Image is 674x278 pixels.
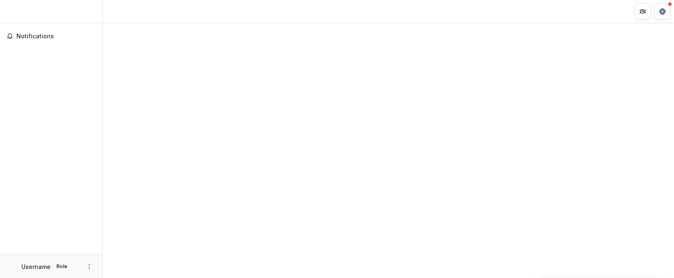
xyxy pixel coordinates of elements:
p: Role [54,263,70,270]
button: More [84,262,94,271]
button: Partners [635,3,651,20]
span: Notifications [16,33,96,40]
button: Get Help [654,3,671,20]
p: Username [21,262,51,271]
button: Notifications [3,30,99,43]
